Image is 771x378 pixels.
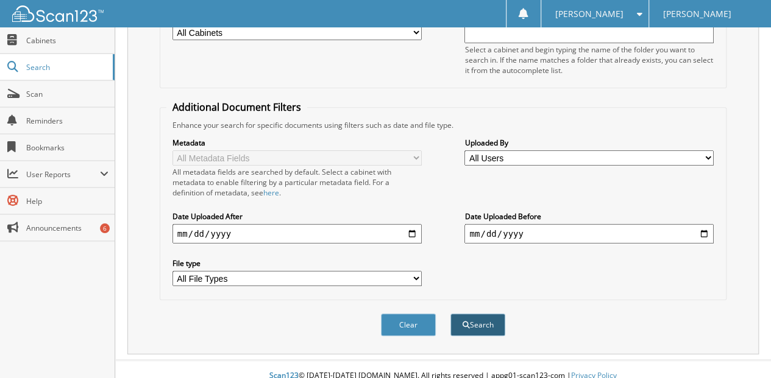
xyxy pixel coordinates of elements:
[100,223,110,233] div: 6
[464,211,714,222] label: Date Uploaded Before
[172,211,422,222] label: Date Uploaded After
[464,138,714,148] label: Uploaded By
[26,223,108,233] span: Announcements
[263,187,279,198] a: here
[26,169,100,180] span: User Reports
[381,313,436,336] button: Clear
[555,10,623,18] span: [PERSON_NAME]
[663,10,731,18] span: [PERSON_NAME]
[26,62,107,72] span: Search
[12,5,104,22] img: scan123-logo-white.svg
[464,224,714,243] input: end
[464,44,714,75] div: Select a cabinet and begin typing the name of the folder you want to search in. If the name match...
[710,320,771,378] iframe: Chat Widget
[166,100,307,114] legend: Additional Document Filters
[172,258,422,268] label: File type
[450,313,505,336] button: Search
[166,120,720,130] div: Enhance your search for specific documents using filters such as date and file type.
[26,89,108,99] span: Scan
[172,167,422,198] div: All metadata fields are searched by default. Select a cabinet with metadata to enable filtering b...
[26,116,108,126] span: Reminders
[26,35,108,46] span: Cabinets
[172,224,422,243] input: start
[26,196,108,206] span: Help
[26,142,108,153] span: Bookmarks
[172,138,422,148] label: Metadata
